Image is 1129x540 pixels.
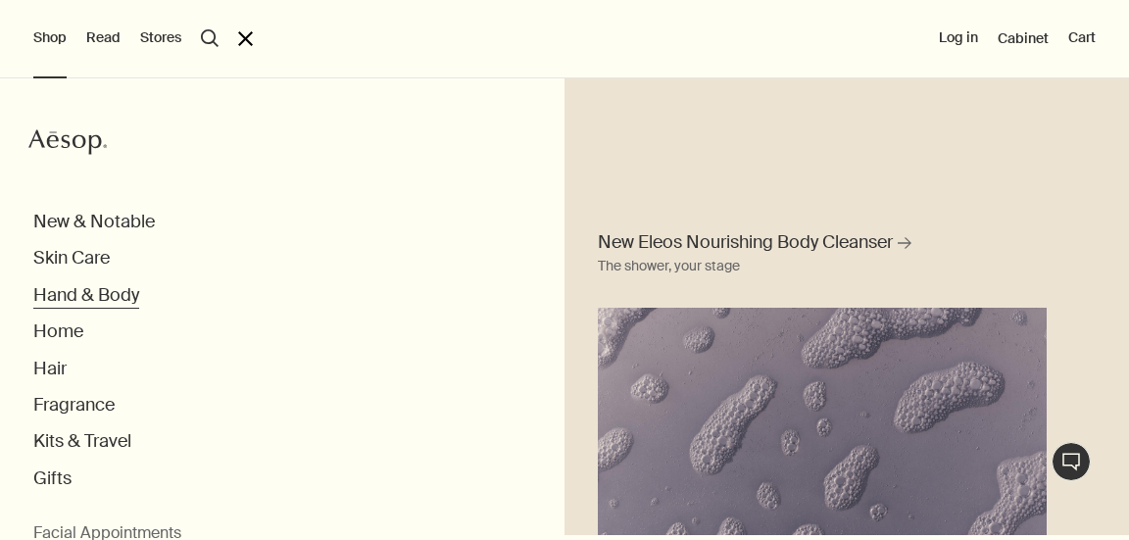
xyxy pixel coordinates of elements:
[598,255,740,278] div: The shower, your stage
[33,394,115,417] button: Fragrance
[1052,442,1091,481] button: Live Assistance
[598,230,893,255] span: New Eleos Nourishing Body Cleanser
[1068,28,1096,48] button: Cart
[33,320,83,343] button: Home
[33,430,131,453] button: Kits & Travel
[28,127,107,157] svg: Aesop
[33,28,67,48] button: Shop
[998,29,1049,47] a: Cabinet
[33,284,139,307] button: Hand & Body
[238,31,253,46] button: Close the Menu
[201,29,219,47] button: Open search
[939,28,978,48] button: Log in
[33,467,72,490] button: Gifts
[33,211,155,233] button: New & Notable
[140,28,181,48] button: Stores
[33,247,110,270] button: Skin Care
[28,127,107,162] a: Aesop
[86,28,121,48] button: Read
[33,358,67,380] button: Hair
